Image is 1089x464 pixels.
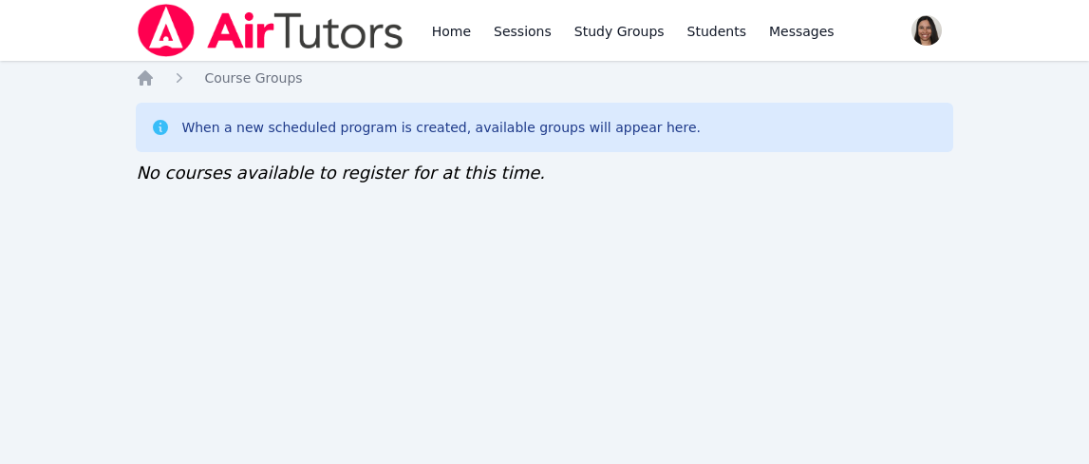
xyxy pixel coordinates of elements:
span: Course Groups [204,70,302,86]
a: Course Groups [204,68,302,87]
span: No courses available to register for at this time. [136,163,545,183]
div: When a new scheduled program is created, available groups will appear here. [181,118,701,137]
span: Messages [769,22,835,41]
nav: Breadcrumb [136,68,952,87]
img: Air Tutors [136,4,404,57]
